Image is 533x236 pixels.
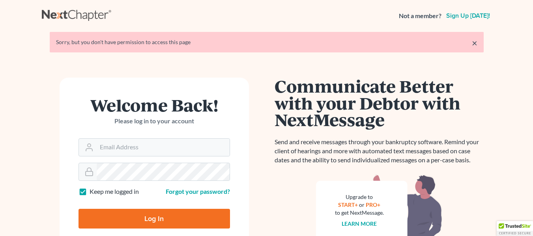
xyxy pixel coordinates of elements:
[56,38,477,46] div: Sorry, but you don't have permission to access this page
[472,38,477,48] a: ×
[275,138,484,165] p: Send and receive messages through your bankruptcy software. Remind your client of hearings and mo...
[166,188,230,195] a: Forgot your password?
[445,13,492,19] a: Sign up [DATE]!
[366,201,380,208] a: PRO+
[342,220,377,227] a: Learn more
[79,209,230,229] input: Log In
[79,117,230,126] p: Please log in to your account
[338,201,358,208] a: START+
[335,209,384,217] div: to get NextMessage.
[335,193,384,201] div: Upgrade to
[399,11,441,20] strong: Not a member?
[359,201,365,208] span: or
[79,97,230,113] h1: Welcome Back!
[275,78,484,128] h1: Communicate Better with your Debtor with NextMessage
[97,139,230,156] input: Email Address
[90,187,139,196] label: Keep me logged in
[497,221,533,236] div: TrustedSite Certified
